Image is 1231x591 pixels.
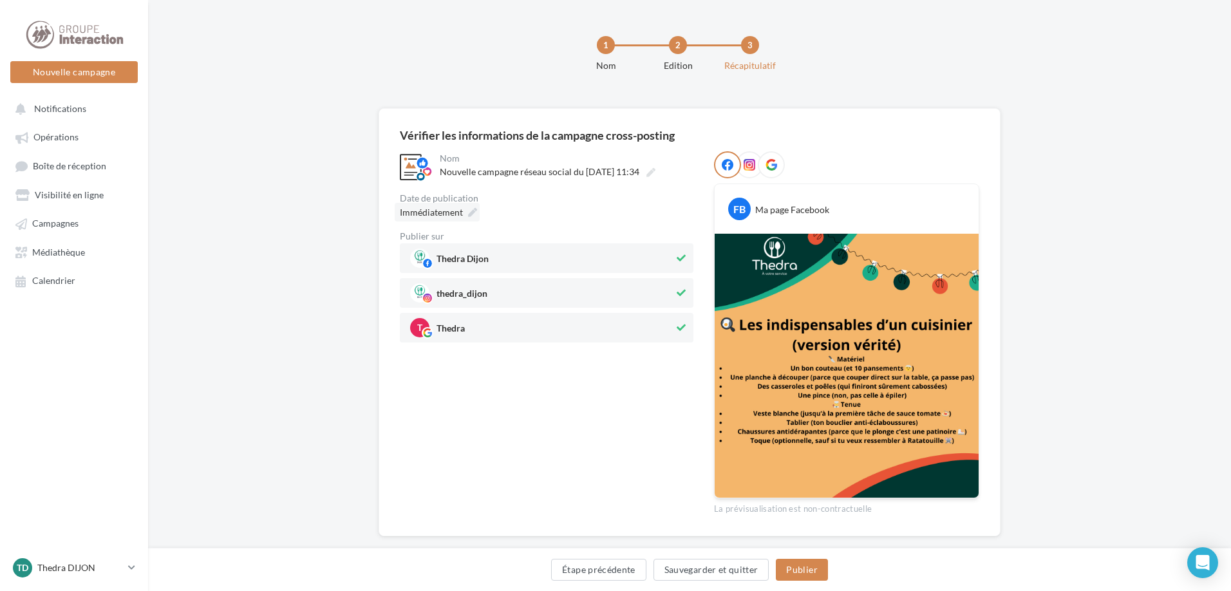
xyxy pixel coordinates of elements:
[8,211,140,234] a: Campagnes
[597,36,615,54] div: 1
[400,232,693,241] div: Publier sur
[653,559,769,581] button: Sauvegarder et quitter
[32,218,79,229] span: Campagnes
[565,59,647,72] div: Nom
[32,247,85,258] span: Médiathèque
[33,132,79,143] span: Opérations
[440,154,691,163] div: Nom
[755,203,829,216] div: Ma page Facebook
[437,254,489,268] span: Thedra Dijon
[440,166,639,177] span: Nouvelle campagne réseau social du [DATE] 11:34
[400,129,675,141] div: Vérifier les informations de la campagne cross-posting
[8,268,140,292] a: Calendrier
[8,97,135,120] button: Notifications
[417,323,422,332] span: T
[741,36,759,54] div: 3
[669,36,687,54] div: 2
[437,289,487,303] span: thedra_dijon
[37,561,123,574] p: Thedra DIJON
[1187,547,1218,578] div: Open Intercom Messenger
[35,189,104,200] span: Visibilité en ligne
[709,59,791,72] div: Récapitulatif
[33,160,106,171] span: Boîte de réception
[8,125,140,148] a: Opérations
[400,207,463,218] span: Immédiatement
[8,240,140,263] a: Médiathèque
[714,498,979,515] div: La prévisualisation est non-contractuelle
[728,198,751,220] div: FB
[551,559,646,581] button: Étape précédente
[776,559,827,581] button: Publier
[10,556,138,580] a: TD Thedra DIJON
[32,276,75,286] span: Calendrier
[34,103,86,114] span: Notifications
[8,183,140,206] a: Visibilité en ligne
[17,561,28,574] span: TD
[437,324,465,338] span: Thedra
[637,59,719,72] div: Edition
[8,154,140,178] a: Boîte de réception
[400,194,693,203] div: Date de publication
[10,61,138,83] button: Nouvelle campagne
